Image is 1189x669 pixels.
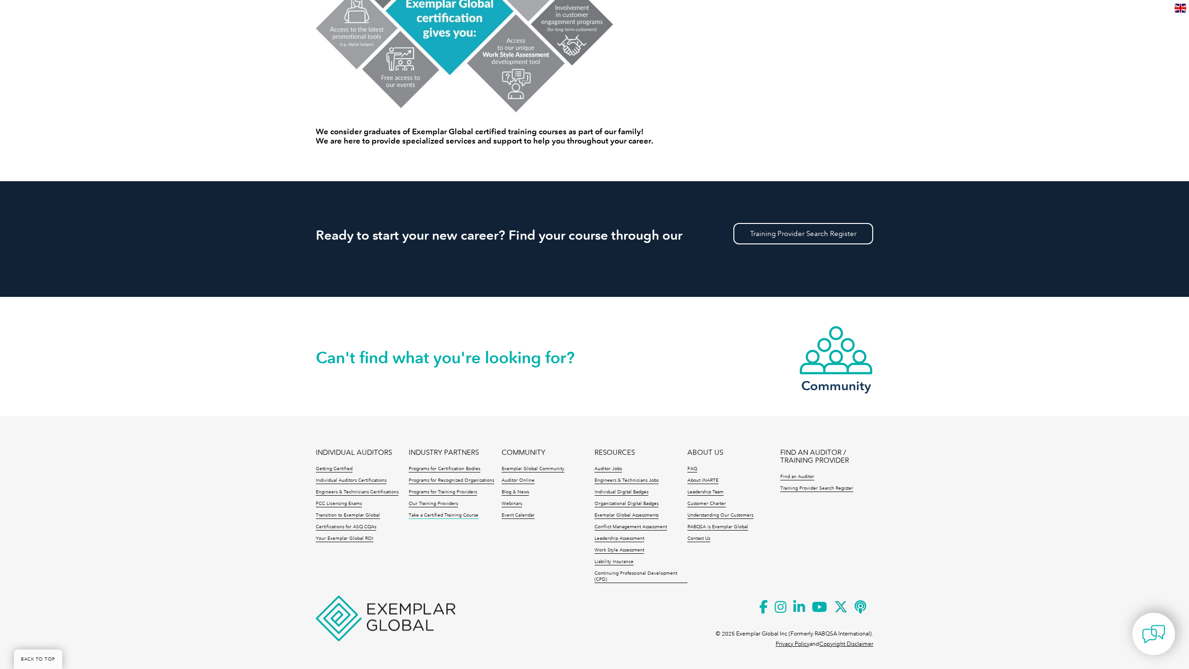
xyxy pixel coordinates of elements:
a: Auditor Jobs [594,466,622,472]
a: Getting Certified [316,466,353,472]
a: BACK TO TOP [14,649,62,669]
a: Understanding Our Customers [687,512,753,519]
a: Leadership Team [687,489,724,496]
a: Take a Certified Training Course [409,512,478,519]
a: Blog & News [502,489,529,496]
a: Continuing Professional Development (CPD) [594,571,687,583]
a: Programs for Training Providers [409,489,477,496]
a: Individual Auditors Certifications [316,478,386,484]
a: Individual Digital Badges [594,489,648,496]
h2: Can't find what you're looking for? [316,350,594,365]
a: Leadership Assessment [594,536,644,542]
a: Liability Insurance [594,559,634,565]
a: About iNARTE [687,478,719,484]
a: INDUSTRY PARTNERS [409,449,479,457]
h3: Community [799,380,873,392]
a: COMMUNITY [502,449,545,457]
a: Community [799,325,873,392]
a: Work Style Assessment [594,547,644,554]
a: Our Training Providers [409,501,458,507]
img: contact-chat.png [1142,623,1165,646]
a: FAQ [687,466,697,472]
a: ABOUT US [687,449,723,457]
a: Engineers & Technicians Certifications [316,489,399,496]
a: Auditor Online [502,478,535,484]
a: Transition to Exemplar Global [316,512,380,519]
p: © 2025 Exemplar Global Inc (Formerly RABQSA International). [716,629,873,639]
a: Find an Auditor [780,474,814,480]
h2: Ready to start your new career? Find your course through our [316,228,873,243]
a: Engineers & Technicians Jobs [594,478,659,484]
p: and [776,639,873,649]
img: icon-community.webp [799,325,873,375]
a: FCC Licensing Exams [316,501,362,507]
a: Event Calendar [502,512,535,519]
img: en [1175,4,1186,13]
a: Certifications for ASQ CQAs [316,524,376,531]
a: Training Provider Search Register [733,223,873,244]
a: Contact Us [687,536,710,542]
a: Exemplar Global Community [502,466,564,472]
a: Conflict Management Assessment [594,524,667,531]
img: Exemplar Global [316,596,455,641]
a: RESOURCES [594,449,635,457]
a: INDIVIDUAL AUDITORS [316,449,392,457]
a: Programs for Certification Bodies [409,466,480,472]
a: Customer Charter [687,501,726,507]
a: Privacy Policy [776,641,810,647]
a: FIND AN AUDITOR / TRAINING PROVIDER [780,449,873,465]
a: Exemplar Global Assessments [594,512,659,519]
h4: We consider graduates of Exemplar Global certified training courses as part of our family! We are... [316,127,706,145]
a: Webinars [502,501,522,507]
a: Your Exemplar Global ROI [316,536,373,542]
a: Training Provider Search Register [780,485,853,492]
a: Organizational Digital Badges [594,501,659,507]
a: Programs for Recognized Organizations [409,478,494,484]
a: RABQSA is Exemplar Global [687,524,748,531]
a: Copyright Disclaimer [819,641,873,647]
